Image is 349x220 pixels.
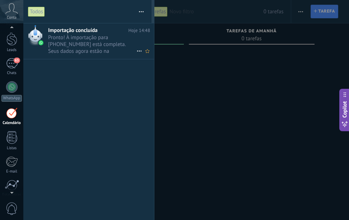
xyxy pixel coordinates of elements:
div: Chats [1,71,22,75]
span: Copilot [341,101,348,118]
span: Hoje 14:48 [129,27,150,34]
span: 63 [14,58,20,63]
span: Conta [7,15,17,20]
div: WhatsApp [1,95,22,102]
img: waba.svg [38,40,43,45]
div: Calendário [1,121,22,125]
span: Importação concluída [48,27,98,34]
div: Listas [1,146,22,151]
div: Todos [28,6,45,17]
div: Leads [1,48,22,52]
div: E-mail [1,169,22,174]
span: Pronto! À importação para [PHONE_NUMBER] está completa. Seus dados agora estão na [GEOGRAPHIC_DATA]. [48,34,136,54]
